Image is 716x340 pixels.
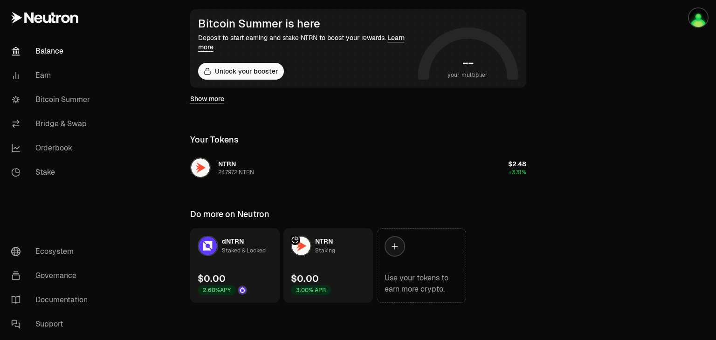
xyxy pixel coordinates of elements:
[218,169,254,176] div: 24.7972 NTRN
[292,237,310,255] img: NTRN Logo
[4,239,101,264] a: Ecosystem
[4,39,101,63] a: Balance
[4,88,101,112] a: Bitcoin Summer
[185,154,532,182] button: NTRN LogoNTRN24.7972 NTRN$2.48+3.31%
[508,160,526,168] span: $2.48
[218,160,236,168] span: NTRN
[190,228,280,303] a: dNTRN LogodNTRNStaked & Locked$0.002.60%APYDrop
[315,246,335,255] div: Staking
[509,169,526,176] span: +3.31%
[377,228,466,303] a: Use your tokens to earn more crypto.
[190,133,239,146] div: Your Tokens
[4,136,101,160] a: Orderbook
[4,288,101,312] a: Documentation
[222,237,244,245] span: dNTRN
[291,285,331,295] div: 3.00% APR
[689,8,708,27] img: Okay
[190,94,224,103] a: Show more
[198,272,226,285] div: $0.00
[190,208,269,221] div: Do more on Neutron
[4,264,101,288] a: Governance
[283,228,373,303] a: NTRN LogoNTRNStaking$0.003.00% APR
[199,237,217,255] img: dNTRN Logo
[222,246,266,255] div: Staked & Locked
[191,158,210,177] img: NTRN Logo
[198,285,236,295] div: 2.60% APY
[198,17,414,30] div: Bitcoin Summer is here
[462,55,473,70] h1: --
[4,160,101,184] a: Stake
[385,272,458,295] div: Use your tokens to earn more crypto.
[198,63,284,80] button: Unlock your booster
[239,286,246,294] img: Drop
[4,312,101,336] a: Support
[4,112,101,136] a: Bridge & Swap
[291,272,319,285] div: $0.00
[198,33,414,52] div: Deposit to start earning and stake NTRN to boost your rewards.
[4,63,101,88] a: Earn
[447,70,488,80] span: your multiplier
[315,237,333,245] span: NTRN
